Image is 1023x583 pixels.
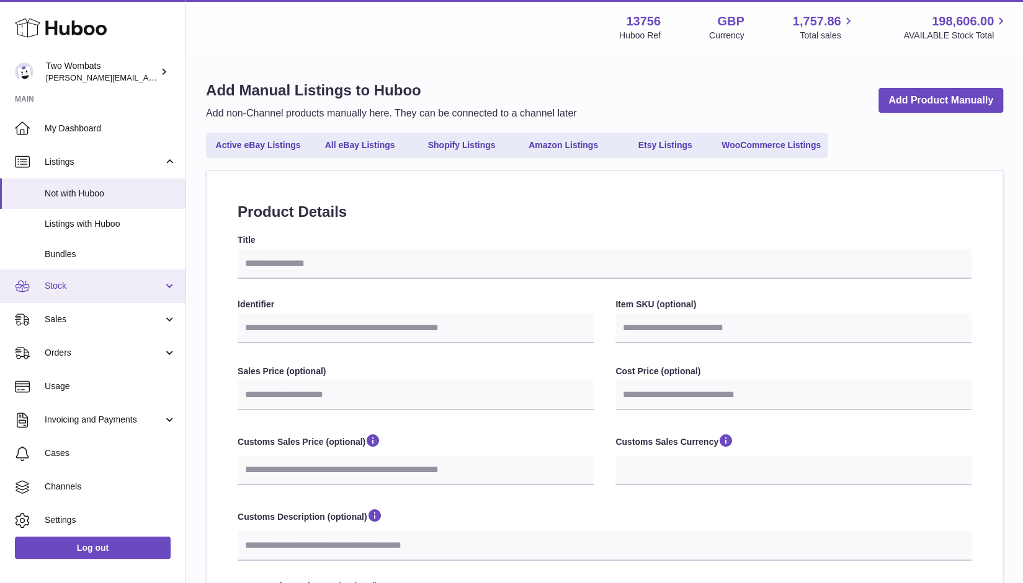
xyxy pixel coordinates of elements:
span: [PERSON_NAME][EMAIL_ADDRESS][PERSON_NAME][DOMAIN_NAME] [46,72,315,82]
strong: 13756 [626,13,661,30]
a: Active eBay Listings [208,135,308,156]
span: Invoicing and Payments [45,414,163,426]
a: All eBay Listings [310,135,409,156]
div: Currency [709,30,744,42]
label: Customs Sales Price (optional) [238,432,594,452]
span: 1,757.86 [793,13,841,30]
label: Customs Description (optional) [238,507,972,527]
label: Sales Price (optional) [238,366,594,377]
span: 198,606.00 [932,13,994,30]
div: Huboo Ref [619,30,661,42]
label: Item SKU (optional) [615,299,972,310]
span: Channels [45,481,176,493]
label: Title [238,234,972,246]
span: Sales [45,313,163,325]
span: My Dashboard [45,123,176,134]
h2: Product Details [238,202,972,222]
a: 1,757.86 Total sales [793,13,855,42]
span: Usage [45,380,176,392]
div: Two Wombats [46,60,158,84]
a: 198,606.00 AVAILABLE Stock Total [903,13,1008,42]
a: Add Product Manually [878,88,1003,113]
a: Log out [15,537,171,559]
a: Amazon Listings [514,135,613,156]
span: Settings [45,514,176,526]
span: Total sales [800,30,855,42]
span: Listings with Huboo [45,218,176,230]
span: Orders [45,347,163,359]
h1: Add Manual Listings to Huboo [206,81,576,100]
span: Not with Huboo [45,188,176,199]
label: Cost Price (optional) [615,366,972,377]
span: Bundles [45,248,176,260]
span: AVAILABLE Stock Total [903,30,1008,42]
label: Customs Sales Currency [615,432,972,452]
a: Etsy Listings [615,135,715,156]
span: Stock [45,280,163,292]
a: Shopify Listings [412,135,511,156]
label: Identifier [238,299,594,310]
p: Add non-Channel products manually here. They can be connected to a channel later [206,107,576,120]
span: Listings [45,156,163,168]
a: WooCommerce Listings [717,135,825,156]
span: Cases [45,447,176,459]
strong: GBP [717,13,744,30]
img: philip.carroll@twowombats.com [15,63,34,81]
